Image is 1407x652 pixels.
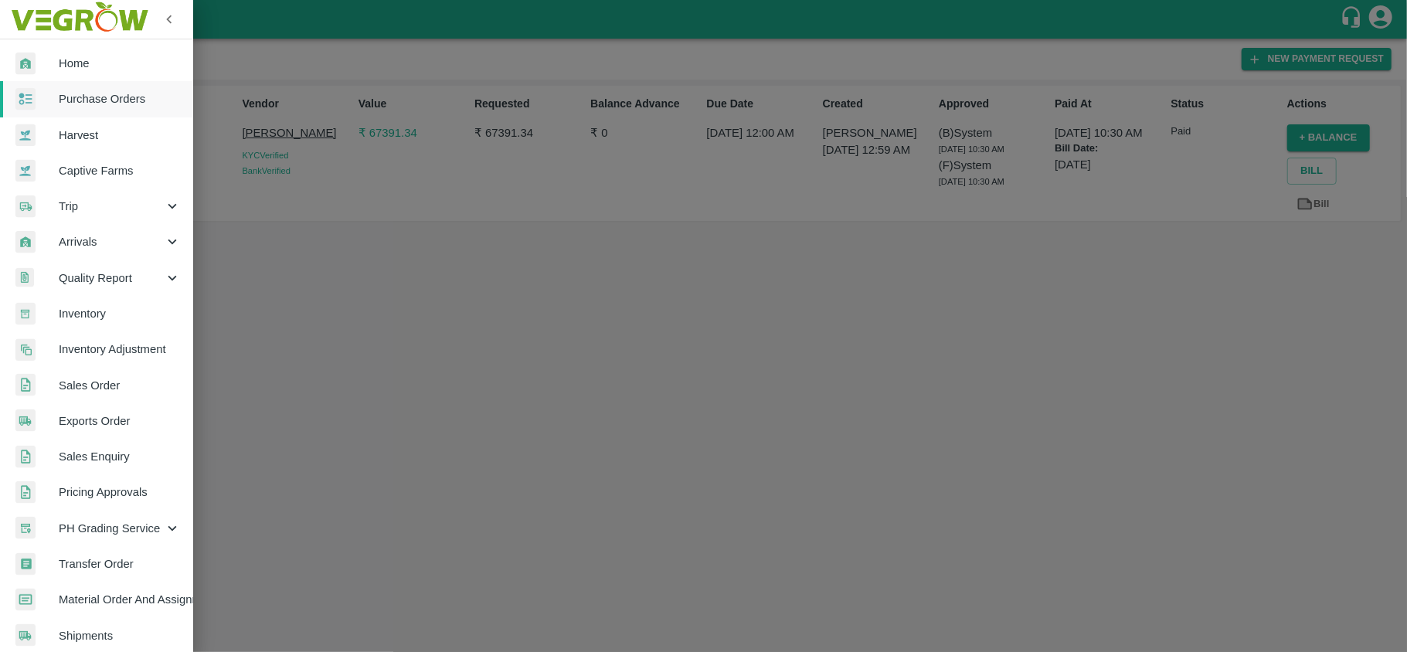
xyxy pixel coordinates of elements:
img: harvest [15,159,36,182]
span: Captive Farms [59,162,181,179]
span: Transfer Order [59,555,181,572]
span: Shipments [59,627,181,644]
img: sales [15,481,36,504]
span: Quality Report [59,270,164,287]
span: Inventory Adjustment [59,341,181,358]
span: Inventory [59,305,181,322]
img: reciept [15,88,36,110]
img: shipments [15,409,36,432]
img: whInventory [15,303,36,325]
img: inventory [15,338,36,361]
img: harvest [15,124,36,147]
img: shipments [15,624,36,647]
img: delivery [15,195,36,218]
span: Pricing Approvals [59,484,181,501]
img: whTransfer [15,553,36,576]
img: qualityReport [15,268,34,287]
span: Trip [59,198,164,215]
span: Home [59,55,181,72]
span: Purchase Orders [59,90,181,107]
span: Exports Order [59,413,181,430]
img: whArrival [15,231,36,253]
span: Arrivals [59,233,164,250]
span: Sales Enquiry [59,448,181,465]
span: Material Order And Assignment [59,591,181,608]
img: sales [15,374,36,396]
img: whArrival [15,53,36,75]
span: PH Grading Service [59,520,164,537]
span: Sales Order [59,377,181,394]
img: centralMaterial [15,589,36,611]
span: Harvest [59,127,181,144]
img: whTracker [15,517,36,539]
img: sales [15,446,36,468]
